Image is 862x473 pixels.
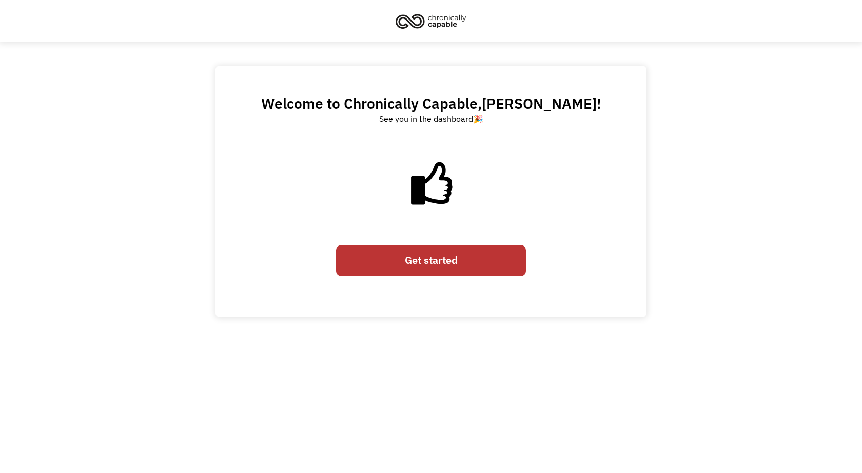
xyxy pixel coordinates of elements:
div: See you in the dashboard [379,112,483,125]
h2: Welcome to Chronically Capable, ! [261,94,601,112]
a: Get started [336,245,526,276]
span: [PERSON_NAME] [482,94,597,113]
form: Email Form [336,240,526,281]
a: 🎉 [473,113,483,124]
img: Chronically Capable logo [393,10,469,32]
